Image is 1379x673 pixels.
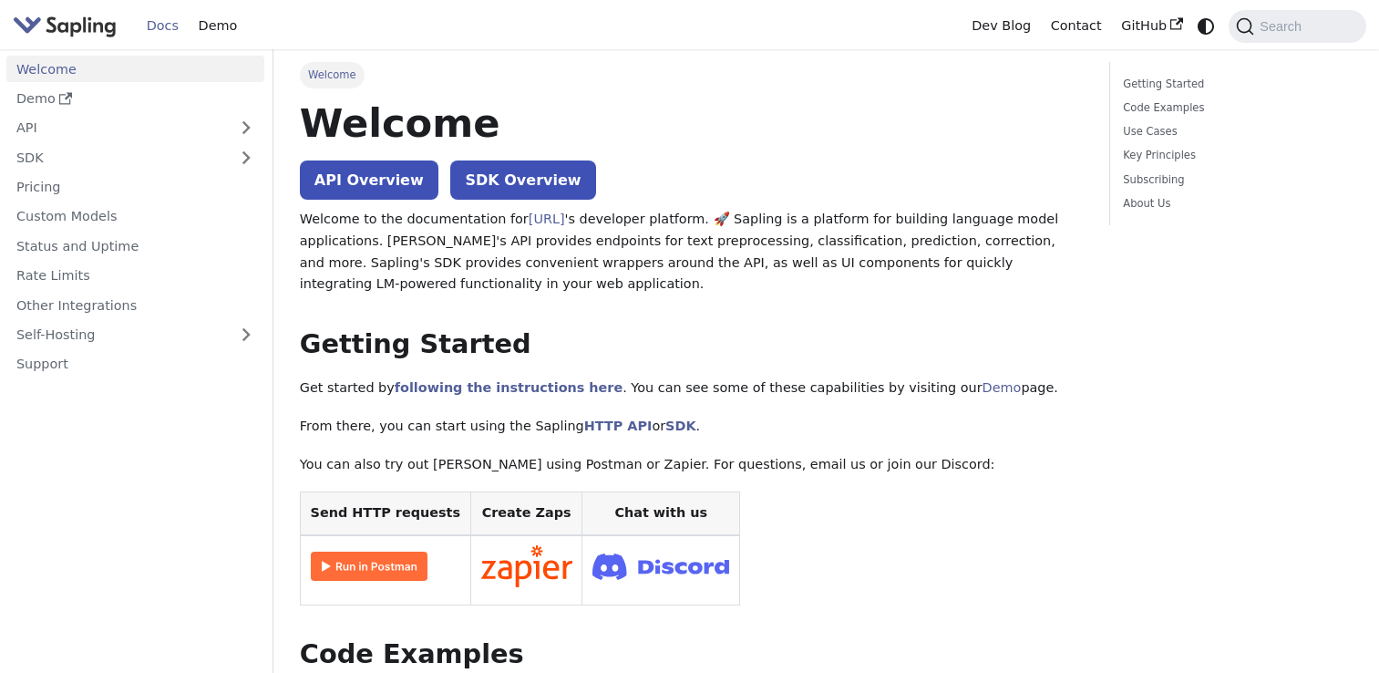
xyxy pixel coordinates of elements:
a: HTTP API [584,419,653,433]
a: Code Examples [1123,99,1346,117]
a: Sapling.aiSapling.ai [13,13,123,39]
a: SDK [6,144,228,171]
a: Other Integrations [6,292,264,318]
img: Connect in Zapier [481,545,572,587]
th: Send HTTP requests [300,492,470,535]
a: Docs [137,12,189,40]
button: Expand sidebar category 'SDK' [228,144,264,171]
p: Get started by . You can see some of these capabilities by visiting our page. [300,378,1083,399]
button: Search (Command+K) [1229,10,1365,43]
a: Subscribing [1123,171,1346,189]
a: Key Principles [1123,147,1346,164]
a: API [6,115,228,141]
th: Create Zaps [470,492,582,535]
a: Support [6,351,264,378]
a: Contact [1041,12,1112,40]
h2: Getting Started [300,328,1083,361]
a: About Us [1123,195,1346,212]
th: Chat with us [582,492,740,535]
span: Search [1254,19,1312,34]
a: SDK [665,419,695,433]
nav: Breadcrumbs [300,62,1083,88]
button: Switch between dark and light mode (currently system mode) [1193,13,1219,39]
button: Expand sidebar category 'API' [228,115,264,141]
a: Pricing [6,174,264,201]
a: Rate Limits [6,263,264,289]
a: Custom Models [6,203,264,230]
h1: Welcome [300,98,1083,148]
a: [URL] [529,212,565,226]
a: Self-Hosting [6,322,264,348]
p: Welcome to the documentation for 's developer platform. 🚀 Sapling is a platform for building lang... [300,209,1083,295]
img: Sapling.ai [13,13,117,39]
a: Demo [6,86,264,112]
a: Use Cases [1123,123,1346,140]
img: Join Discord [592,548,729,585]
a: Dev Blog [962,12,1040,40]
a: API Overview [300,160,438,200]
a: GitHub [1111,12,1192,40]
img: Run in Postman [311,552,427,581]
h2: Code Examples [300,638,1083,671]
p: You can also try out [PERSON_NAME] using Postman or Zapier. For questions, email us or join our D... [300,454,1083,476]
a: following the instructions here [395,380,623,395]
a: Demo [189,12,247,40]
span: Welcome [300,62,365,88]
a: Demo [983,380,1022,395]
a: Status and Uptime [6,233,264,259]
a: SDK Overview [450,160,595,200]
p: From there, you can start using the Sapling or . [300,416,1083,438]
a: Welcome [6,56,264,82]
a: Getting Started [1123,76,1346,93]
